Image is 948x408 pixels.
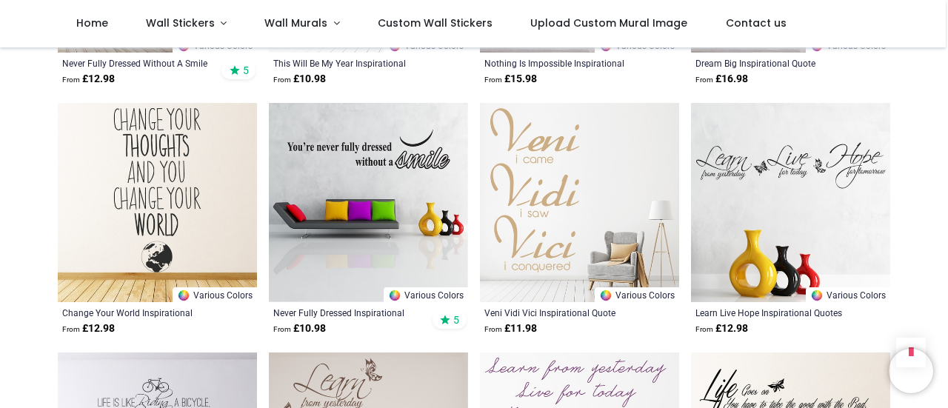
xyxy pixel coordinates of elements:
[273,72,326,87] strong: £ 10.98
[726,16,787,30] span: Contact us
[388,289,401,302] img: Color Wheel
[480,103,679,302] img: Veni Vidi Vici Inspirational Quote Wall Sticker
[62,57,214,69] a: Never Fully Dressed Without A Smile Quote
[269,103,468,302] img: Never Fully Dressed Inspirational Quote Wall Sticker
[595,287,679,302] a: Various Colors
[62,307,214,318] a: Change Your World Inspirational Quote
[695,72,748,87] strong: £ 16.98
[58,103,257,302] img: Change Your World Inspirational Quote Wall Sticker - Mod4
[378,16,493,30] span: Custom Wall Stickers
[62,72,115,87] strong: £ 12.98
[273,307,425,318] a: Never Fully Dressed Inspirational Quote
[484,325,502,333] span: From
[264,16,327,30] span: Wall Murals
[695,325,713,333] span: From
[76,16,108,30] span: Home
[273,325,291,333] span: From
[695,307,847,318] a: Learn Live Hope Inspirational Quotes
[273,76,291,84] span: From
[484,76,502,84] span: From
[695,57,847,69] a: Dream Big Inspirational Quote
[691,103,890,302] img: Learn Live Hope Inspirational Quotes Wall Sticker
[806,287,890,302] a: Various Colors
[695,321,748,336] strong: £ 12.98
[599,289,612,302] img: Color Wheel
[889,349,933,393] iframe: Brevo live chat
[453,313,459,327] span: 5
[62,76,80,84] span: From
[62,325,80,333] span: From
[484,72,537,87] strong: £ 15.98
[384,287,468,302] a: Various Colors
[243,64,249,77] span: 5
[146,16,215,30] span: Wall Stickers
[484,57,636,69] a: Nothing Is Impossible Inspirational Quote
[484,307,636,318] a: Veni Vidi Vici Inspirational Quote
[810,289,824,302] img: Color Wheel
[273,57,425,69] a: This Will Be My Year Inspirational Quote
[177,289,190,302] img: Color Wheel
[530,16,687,30] span: Upload Custom Mural Image
[484,321,537,336] strong: £ 11.98
[695,76,713,84] span: From
[62,321,115,336] strong: £ 12.98
[173,287,257,302] a: Various Colors
[273,321,326,336] strong: £ 10.98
